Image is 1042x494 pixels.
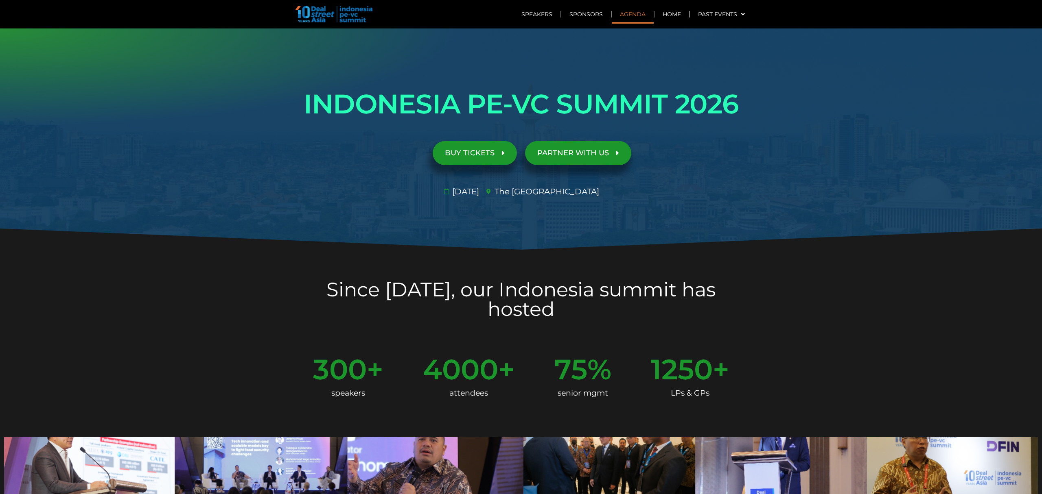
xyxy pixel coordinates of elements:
div: LPs & GPs [651,383,729,403]
span: 75 [554,355,587,383]
h1: INDONESIA PE-VC SUMMIT 2026 [293,81,749,127]
span: 300 [313,355,367,383]
a: Speakers [513,5,560,24]
span: BUY TICKETS [445,149,495,157]
a: Past Events [690,5,753,24]
div: attendees [423,383,515,403]
a: Home [655,5,689,24]
div: speakers [313,383,383,403]
span: 4000 [423,355,498,383]
div: senior mgmt [554,383,611,403]
span: The [GEOGRAPHIC_DATA]​ [493,185,599,198]
h2: Since [DATE], our Indonesia summit has hosted [293,280,749,319]
span: % [587,355,611,383]
span: [DATE]​ [450,185,479,198]
span: + [498,355,515,383]
a: PARTNER WITH US [525,141,631,165]
span: + [713,355,729,383]
a: Agenda [612,5,654,24]
span: PARTNER WITH US [537,149,609,157]
a: Sponsors [561,5,611,24]
span: 1250 [651,355,713,383]
a: BUY TICKETS [433,141,517,165]
span: + [367,355,383,383]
